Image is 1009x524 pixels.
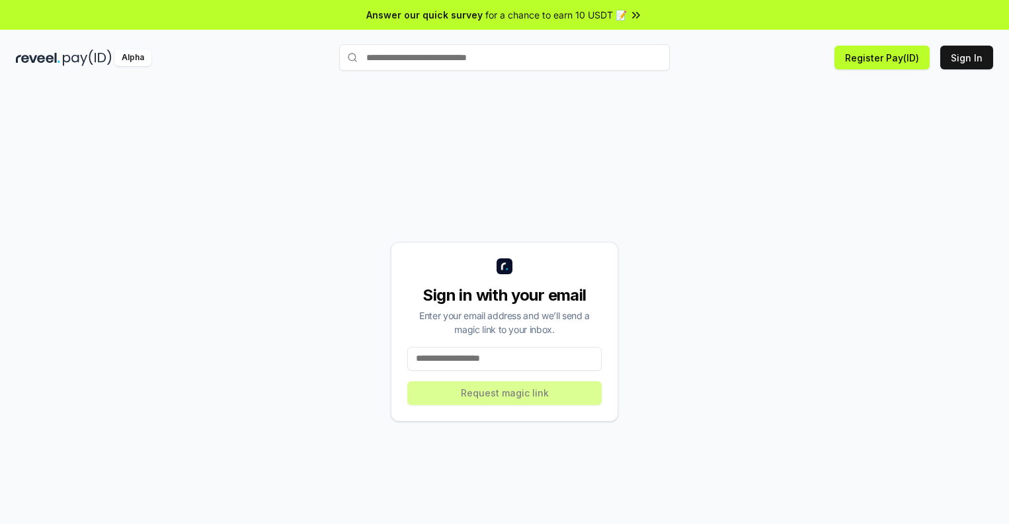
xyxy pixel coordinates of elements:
img: logo_small [497,258,512,274]
img: reveel_dark [16,50,60,66]
span: for a chance to earn 10 USDT 📝 [485,8,627,22]
button: Sign In [940,46,993,69]
div: Alpha [114,50,151,66]
img: pay_id [63,50,112,66]
div: Sign in with your email [407,285,602,306]
span: Answer our quick survey [366,8,483,22]
button: Register Pay(ID) [834,46,930,69]
div: Enter your email address and we’ll send a magic link to your inbox. [407,309,602,336]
